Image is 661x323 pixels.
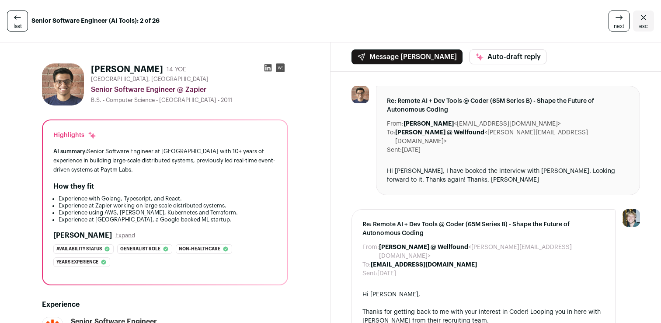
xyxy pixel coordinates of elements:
[91,76,209,83] span: [GEOGRAPHIC_DATA], [GEOGRAPHIC_DATA]
[377,269,396,278] dd: [DATE]
[379,244,468,250] b: [PERSON_NAME] @ Wellfound
[59,216,277,223] li: Experience at [GEOGRAPHIC_DATA], a Google-backed ML startup.
[53,147,277,174] div: Senior Software Engineer at [GEOGRAPHIC_DATA] with 10+ years of experience in building large-scal...
[120,245,160,253] span: Generalist role
[387,146,402,154] dt: Sent:
[387,97,629,114] span: Re: Remote AI + Dev Tools @ Coder (65M Series B) - Shape the Future of Autonomous Coding
[387,128,395,146] dt: To:
[179,245,220,253] span: Non-healthcare
[91,97,288,104] div: B.S. - Computer Science - [GEOGRAPHIC_DATA] - 2011
[351,49,463,64] button: Message [PERSON_NAME]
[59,209,277,216] li: Experience using AWS, [PERSON_NAME], Kubernetes and Terraform.
[14,23,22,30] span: last
[362,290,605,299] div: Hi [PERSON_NAME],
[53,148,87,154] span: AI summary:
[387,119,404,128] dt: From:
[362,269,377,278] dt: Sent:
[7,11,28,32] a: last
[395,130,484,136] b: [PERSON_NAME] @ Wellfound
[91,84,288,95] div: Senior Software Engineer @ Zapier
[362,260,371,269] dt: To:
[59,195,277,202] li: Experience with Golang, Typescript, and React.
[362,220,605,238] span: Re: Remote AI + Dev Tools @ Coder (65M Series B) - Shape the Future of Autonomous Coding
[91,63,163,76] h1: [PERSON_NAME]
[167,65,186,74] div: 14 YOE
[53,131,97,140] div: Highlights
[115,232,135,239] button: Expand
[351,86,369,103] img: cea3698c66af1a96a40571e1686e4193c9487b399b8ef351da753bfef0366f15.jpg
[395,128,629,146] dd: <[PERSON_NAME][EMAIL_ADDRESS][DOMAIN_NAME]>
[633,11,654,32] a: Close
[402,146,421,154] dd: [DATE]
[42,299,288,310] h2: Experience
[623,209,640,227] img: 6494470-medium_jpg
[362,243,379,260] dt: From:
[614,23,624,30] span: next
[371,262,477,268] b: [EMAIL_ADDRESS][DOMAIN_NAME]
[379,243,605,260] dd: <[PERSON_NAME][EMAIL_ADDRESS][DOMAIN_NAME]>
[404,119,561,128] dd: <[EMAIL_ADDRESS][DOMAIN_NAME]>
[31,17,160,25] strong: Senior Software Engineer (AI Tools): 2 of 26
[59,202,277,209] li: Experience at Zapier working on large scale distributed systems.
[387,167,629,184] div: Hi [PERSON_NAME], I have booked the interview with [PERSON_NAME]. Looking forward to it. Thanks a...
[42,63,84,105] img: cea3698c66af1a96a40571e1686e4193c9487b399b8ef351da753bfef0366f15.jpg
[639,23,648,30] span: esc
[56,245,102,253] span: Availability status
[53,181,94,192] h2: How they fit
[53,230,112,241] h2: [PERSON_NAME]
[470,49,546,64] button: Auto-draft reply
[609,11,630,32] a: next
[404,121,454,127] b: [PERSON_NAME]
[56,258,98,267] span: Years experience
